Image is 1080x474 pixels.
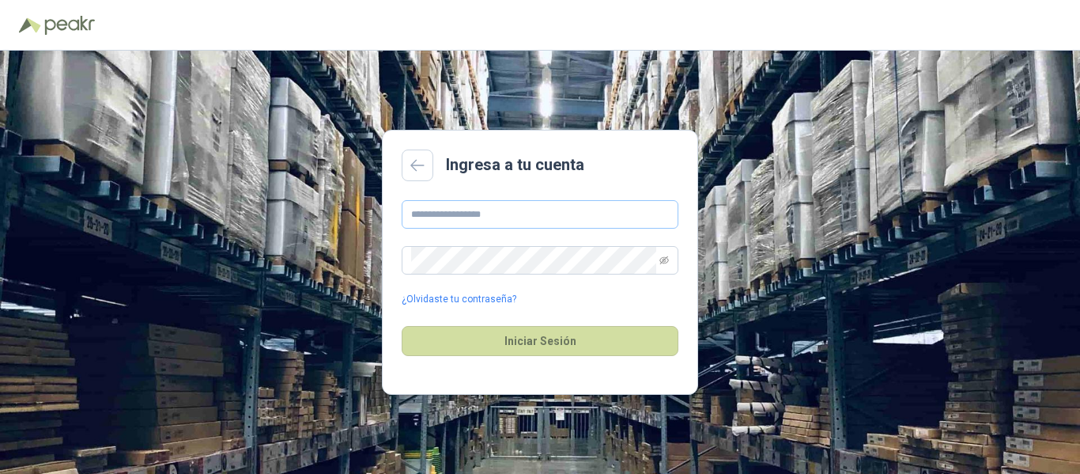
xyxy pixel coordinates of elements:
a: ¿Olvidaste tu contraseña? [402,292,516,307]
button: Iniciar Sesión [402,326,678,356]
img: Peakr [44,16,95,35]
img: Logo [19,17,41,33]
h2: Ingresa a tu cuenta [446,153,584,177]
span: eye-invisible [659,256,669,265]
